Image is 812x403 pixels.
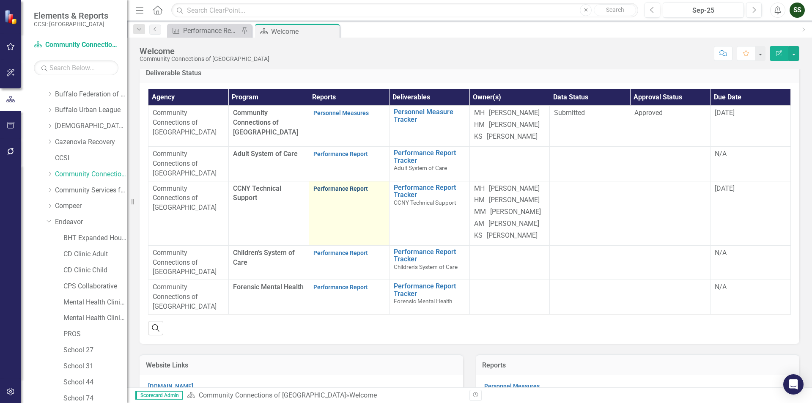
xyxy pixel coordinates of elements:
[313,249,368,256] a: Performance Report
[394,199,456,206] span: CCNY Technical Support
[55,137,127,147] a: Cazenovia Recovery
[309,181,389,245] td: Double-Click to Edit
[715,109,735,117] span: [DATE]
[489,184,540,194] div: [PERSON_NAME]
[474,184,485,194] div: MH
[63,233,127,243] a: BHT Expanded Hours
[63,362,127,371] a: School 31
[389,106,469,147] td: Double-Click to Edit Right Click for Context Menu
[34,40,118,50] a: Community Connections of [GEOGRAPHIC_DATA]
[474,231,483,241] div: KS
[394,282,465,297] a: Performance Report Tracker
[484,383,540,389] a: Personnel Measures
[153,149,224,178] p: Community Connections of [GEOGRAPHIC_DATA]
[394,149,465,164] a: Performance Report Tracker
[474,120,485,130] div: HM
[271,26,337,37] div: Welcome
[313,284,368,291] a: Performance Report
[630,106,710,147] td: Double-Click to Edit
[148,280,229,315] td: Double-Click to Edit
[55,105,127,115] a: Buffalo Urban League
[309,245,389,280] td: Double-Click to Edit
[554,109,585,117] span: Submitted
[233,109,298,136] span: Community Connections of [GEOGRAPHIC_DATA]
[715,248,786,258] div: N/A
[349,391,377,399] div: Welcome
[489,120,540,130] div: [PERSON_NAME]
[550,146,630,181] td: Double-Click to Edit
[630,146,710,181] td: Double-Click to Edit
[63,345,127,355] a: School 27
[146,69,793,77] h3: Deliverable Status
[146,362,457,369] h3: Website Links
[313,151,368,157] a: Performance Report
[309,146,389,181] td: Double-Click to Edit
[550,245,630,280] td: Double-Click to Edit
[474,207,486,217] div: MM
[487,231,538,241] div: [PERSON_NAME]
[469,146,550,181] td: Double-Click to Edit
[394,263,458,270] span: Children's System of Care
[55,90,127,99] a: Buffalo Federation of Neighborhood Centers
[55,121,127,131] a: [DEMOGRAPHIC_DATA] Charities of [GEOGRAPHIC_DATA]
[55,186,127,195] a: Community Services for Every1, Inc.
[630,280,710,315] td: Double-Click to Edit
[153,248,224,277] p: Community Connections of [GEOGRAPHIC_DATA]
[469,280,550,315] td: Double-Click to Edit
[550,280,630,315] td: Double-Click to Edit
[487,132,538,142] div: [PERSON_NAME]
[469,106,550,147] td: Double-Click to Edit
[63,282,127,291] a: CPS Collaborative
[171,3,638,18] input: Search ClearPoint...
[474,132,483,142] div: KS
[148,106,229,147] td: Double-Click to Edit
[469,181,550,245] td: Double-Click to Edit
[630,181,710,245] td: Double-Click to Edit
[135,391,183,400] span: Scorecard Admin
[389,245,469,280] td: Double-Click to Edit Right Click for Context Menu
[140,56,269,62] div: Community Connections of [GEOGRAPHIC_DATA]
[482,362,793,369] h3: Reports
[3,9,19,25] img: ClearPoint Strategy
[63,266,127,275] a: CD Clinic Child
[63,249,127,259] a: CD Clinic Adult
[233,283,304,291] span: Forensic Mental Health
[199,391,346,399] a: Community Connections of [GEOGRAPHIC_DATA]
[474,195,485,205] div: HM
[34,60,118,75] input: Search Below...
[783,374,804,395] div: Open Intercom Messenger
[34,21,108,27] small: CCSI: [GEOGRAPHIC_DATA]
[34,11,108,21] span: Elements & Reports
[233,150,298,158] span: Adult System of Care
[489,108,540,118] div: [PERSON_NAME]
[140,47,269,56] div: Welcome
[148,181,229,245] td: Double-Click to Edit
[394,248,465,263] a: Performance Report Tracker
[55,170,127,179] a: Community Connections of [GEOGRAPHIC_DATA]
[309,106,389,147] td: Double-Click to Edit
[469,245,550,280] td: Double-Click to Edit
[63,298,127,307] a: Mental Health Clinic Adult
[474,108,485,118] div: MH
[394,164,447,171] span: Adult System of Care
[55,154,127,163] a: CCSI
[489,195,540,205] div: [PERSON_NAME]
[313,185,368,192] a: Performance Report
[394,298,452,304] span: Forensic Mental Health
[666,5,741,16] div: Sep-25
[663,3,744,18] button: Sep-25
[715,184,735,192] span: [DATE]
[148,245,229,280] td: Double-Click to Edit
[550,181,630,245] td: Double-Click to Edit
[55,201,127,211] a: Compeer
[233,184,281,202] span: CCNY Technical Support
[710,146,791,181] td: Double-Click to Edit
[148,383,193,389] a: [DOMAIN_NAME]
[233,249,295,266] span: Children's System of Care
[153,108,224,137] p: Community Connections of [GEOGRAPHIC_DATA]
[187,391,463,400] div: »
[790,3,805,18] button: SS
[710,181,791,245] td: Double-Click to Edit
[389,181,469,245] td: Double-Click to Edit Right Click for Context Menu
